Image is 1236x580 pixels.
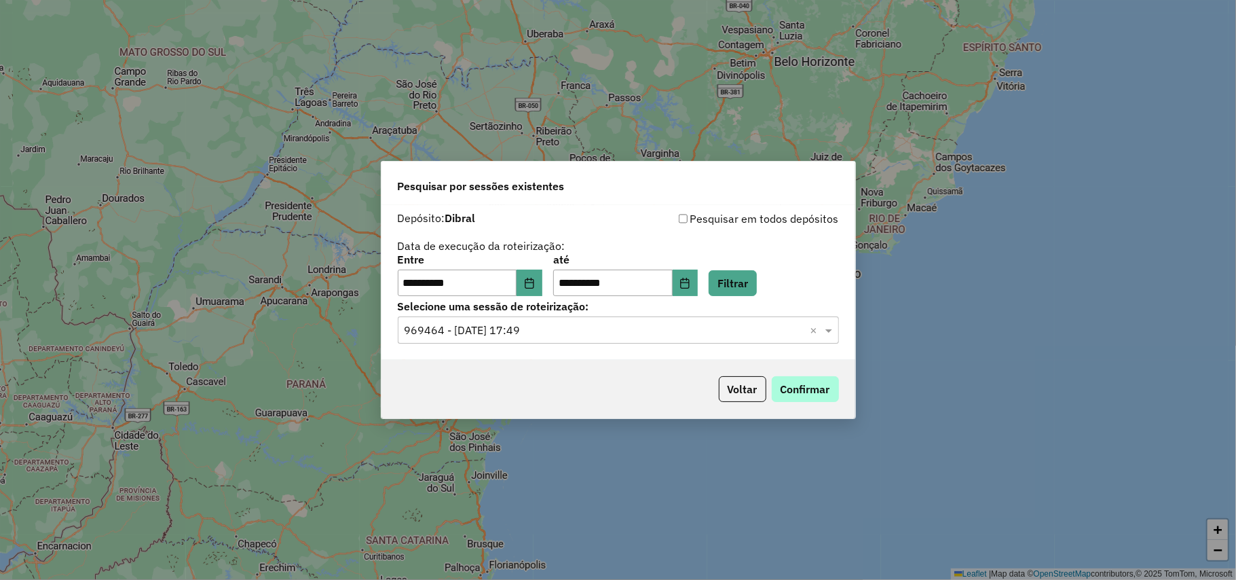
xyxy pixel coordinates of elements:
div: Pesquisar em todos depósitos [618,211,839,227]
label: Selecione uma sessão de roteirização: [398,298,839,314]
label: Entre [398,251,542,268]
button: Choose Date [517,270,542,297]
strong: Dibral [445,211,476,225]
button: Voltar [719,376,766,402]
span: Clear all [810,322,822,338]
span: Pesquisar por sessões existentes [398,178,565,194]
button: Filtrar [709,270,757,296]
label: Data de execução da roteirização: [398,238,565,254]
label: até [553,251,698,268]
button: Choose Date [673,270,698,297]
button: Confirmar [772,376,839,402]
label: Depósito: [398,210,476,226]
